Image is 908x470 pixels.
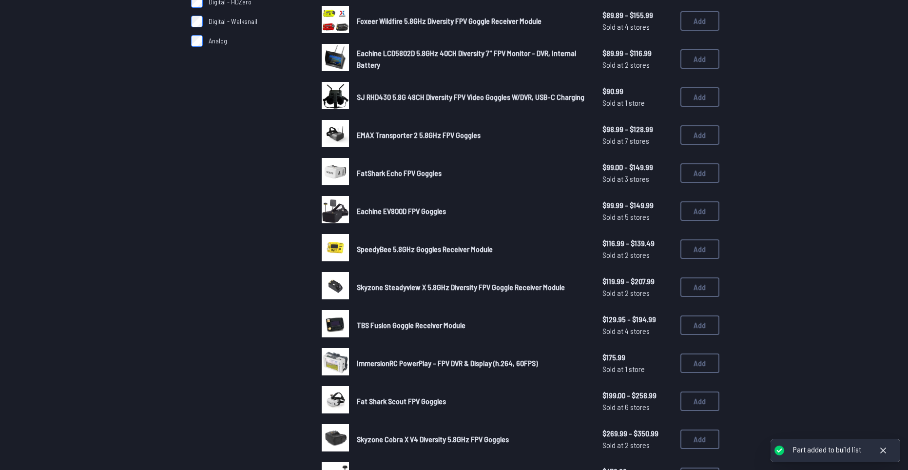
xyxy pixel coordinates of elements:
[602,313,673,325] span: $129.95 - $194.99
[602,173,673,185] span: Sold at 3 stores
[602,352,673,363] span: $175.99
[602,135,673,147] span: Sold at 7 stores
[357,48,576,69] span: Eachine LCD5802D 5.8GHz 40CH Diversity 7" FPV Monitor - DVR, Internal Battery
[680,277,719,297] button: Add
[322,158,349,188] a: image
[357,281,587,293] a: Skyzone Steadyview X 5.8GHz Diversity FPV Goggle Receiver Module
[191,16,203,27] input: Digital - Walksnail
[322,310,349,337] img: image
[680,125,719,145] button: Add
[680,163,719,183] button: Add
[357,167,587,179] a: FatShark Echo FPV Goggles
[322,272,349,302] a: image
[357,320,465,330] span: TBS Fusion Goggle Receiver Module
[322,82,349,112] a: image
[602,401,673,413] span: Sold at 6 stores
[602,390,673,401] span: $199.00 - $258.99
[680,49,719,69] button: Add
[322,348,349,378] a: image
[357,15,587,27] a: Foxeer Wildfire 5.8GHz Diversity FPV Goggle Receiver Module
[357,206,446,215] span: Eachine EV800D FPV Goggles
[357,92,584,101] span: SJ RHD430 5.8G 48CH Diversity FPV Video Goggles W/DVR, USB-C Charging
[322,424,349,451] img: image
[680,87,719,107] button: Add
[680,201,719,221] button: Add
[209,17,257,26] span: Digital - Walksnail
[322,386,349,416] a: image
[357,16,541,25] span: Foxeer Wildfire 5.8GHz Diversity FPV Goggle Receiver Module
[209,36,227,46] span: Analog
[191,35,203,47] input: Analog
[602,21,673,33] span: Sold at 4 stores
[322,120,349,150] a: image
[357,434,509,444] span: Skyzone Cobra X V4 Diversity 5.8GHz FPV Goggles
[322,272,349,299] img: image
[322,234,349,264] a: image
[680,239,719,259] button: Add
[680,315,719,335] button: Add
[322,196,349,223] img: image
[357,47,587,71] a: Eachine LCD5802D 5.8GHz 40CH Diversity 7" FPV Monitor - DVR, Internal Battery
[357,433,587,445] a: Skyzone Cobra X V4 Diversity 5.8GHz FPV Goggles
[357,243,587,255] a: SpeedyBee 5.8GHz Goggles Receiver Module
[357,168,442,177] span: FatShark Echo FPV Goggles
[602,47,673,59] span: $89.99 - $116.99
[322,386,349,413] img: image
[322,44,349,71] img: image
[602,325,673,337] span: Sold at 4 stores
[357,91,587,103] a: SJ RHD430 5.8G 48CH Diversity FPV Video Goggles W/DVR, USB-C Charging
[602,237,673,249] span: $116.99 - $139.49
[357,282,565,292] span: Skyzone Steadyview X 5.8GHz Diversity FPV Goggle Receiver Module
[602,428,673,439] span: $269.99 - $350.99
[322,120,349,147] img: image
[680,430,719,449] button: Add
[322,6,349,36] a: image
[602,123,673,135] span: $98.99 - $128.99
[357,130,481,139] span: EMAX Transporter 2 5.8GHz FPV Goggles
[357,205,587,217] a: Eachine EV800D FPV Goggles
[602,249,673,261] span: Sold at 2 stores
[357,396,446,406] span: Fat Shark Scout FPV Goggles
[680,392,719,411] button: Add
[602,363,673,375] span: Sold at 1 store
[602,211,673,223] span: Sold at 5 stores
[322,6,349,33] img: image
[357,129,587,141] a: EMAX Transporter 2 5.8GHz FPV Goggles
[602,199,673,211] span: $99.99 - $149.99
[602,275,673,287] span: $119.99 - $207.99
[602,59,673,71] span: Sold at 2 stores
[322,158,349,185] img: image
[322,348,349,375] img: image
[680,353,719,373] button: Add
[322,310,349,340] a: image
[322,82,349,109] img: image
[357,244,493,254] span: SpeedyBee 5.8GHz Goggles Receiver Module
[602,161,673,173] span: $99.00 - $149.99
[322,44,349,74] a: image
[602,9,673,21] span: $89.89 - $155.99
[357,357,587,369] a: ImmersionRC PowerPlay - FPV DVR & Display (h.264, 60FPS)
[680,11,719,31] button: Add
[357,395,587,407] a: Fat Shark Scout FPV Goggles
[602,287,673,299] span: Sold at 2 stores
[793,445,861,455] div: Part added to build list
[602,85,673,97] span: $90.99
[602,439,673,451] span: Sold at 2 stores
[602,97,673,109] span: Sold at 1 store
[357,319,587,331] a: TBS Fusion Goggle Receiver Module
[322,424,349,454] a: image
[357,358,538,368] span: ImmersionRC PowerPlay - FPV DVR & Display (h.264, 60FPS)
[322,234,349,261] img: image
[322,196,349,226] a: image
